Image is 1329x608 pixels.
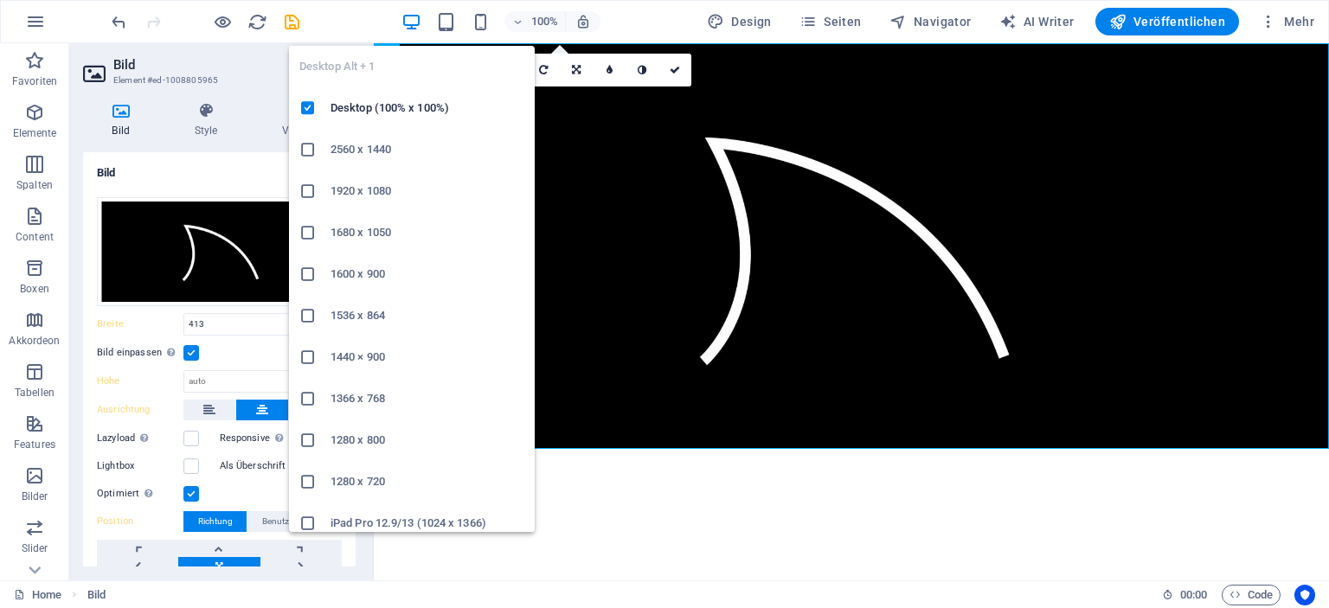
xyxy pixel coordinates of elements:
a: Ausrichtung ändern [560,54,593,86]
button: Navigator [883,8,979,35]
p: Content [16,230,54,244]
label: Responsive [220,428,306,449]
p: Elemente [13,126,57,140]
span: Klick zum Auswählen. Doppelklick zum Bearbeiten [87,585,106,605]
button: Benutzerdefiniert [247,511,341,532]
p: Spalten [16,178,53,192]
span: AI Writer [999,13,1075,30]
label: Höhe [97,376,183,386]
button: Usercentrics [1294,585,1315,605]
h4: Bild [83,102,165,138]
p: Slider [22,541,48,555]
button: AI Writer [992,8,1082,35]
p: Boxen [20,282,49,296]
label: Lazyload [97,428,183,449]
label: Breite [97,319,183,329]
i: Rückgängig: change_position (Strg+Z) [109,12,129,32]
h6: 1280 x 800 [331,430,524,451]
button: 100% [504,11,566,32]
label: Lightbox [97,456,183,477]
span: Navigator [889,13,972,30]
h4: Bild [83,152,356,183]
div: FLOSSE-Qc9NSgJeBSxYSYJ5yKtqTg.jpg [97,197,342,306]
h4: Style [165,102,254,138]
span: Benutzerdefiniert [262,511,327,532]
h6: 1600 x 900 [331,264,524,285]
label: Ausrichtung [97,400,183,420]
h6: 1440 × 900 [331,347,524,368]
h2: Bild [113,57,356,73]
span: : [1192,588,1195,601]
nav: breadcrumb [87,585,106,605]
h6: Desktop (100% x 100%) [331,98,524,118]
h4: Verlinken [254,102,356,138]
label: Bild einpassen [97,342,183,363]
button: Code [1222,585,1281,605]
span: 00 00 [1180,585,1207,605]
p: Features [14,438,55,451]
button: undo [108,11,129,32]
span: Design [707,13,772,30]
button: save [281,11,302,32]
h6: 1536 x 864 [331,305,524,326]
span: Richtung [198,511,233,532]
a: Bestätigen ( Strg ⏎ ) [658,54,691,86]
p: Tabellen [15,386,55,400]
label: Als Überschrift [220,456,306,477]
h3: Element #ed-1008805965 [113,73,321,88]
a: Graustufen [626,54,658,86]
p: Akkordeon [9,334,60,348]
span: Mehr [1260,13,1314,30]
h6: 1920 x 1080 [331,181,524,202]
h6: 1280 x 720 [331,471,524,492]
span: Veröffentlichen [1109,13,1225,30]
h6: Session-Zeit [1162,585,1208,605]
a: Klick, um Auswahl aufzuheben. Doppelklick öffnet Seitenverwaltung [14,585,61,605]
button: Design [700,8,779,35]
h6: iPad Pro 12.9/13 (1024 x 1366) [331,513,524,534]
h6: 2560 x 1440 [331,139,524,160]
label: Optimiert [97,483,183,504]
div: Design (Strg+Alt+Y) [700,8,779,35]
h6: 1366 x 768 [331,388,524,409]
i: Bei Größenänderung Zoomstufe automatisch an das gewählte Gerät anpassen. [575,14,591,29]
i: Seite neu laden [247,12,267,32]
span: Code [1229,585,1273,605]
i: Save (Ctrl+S) [282,12,302,32]
button: Richtung [183,511,247,532]
h6: 100% [530,11,558,32]
a: 90° rechts drehen [527,54,560,86]
label: Position [97,511,183,532]
button: Seiten [793,8,869,35]
h6: 1680 x 1050 [331,222,524,243]
p: Bilder [22,490,48,503]
button: Mehr [1253,8,1321,35]
button: reload [247,11,267,32]
p: Favoriten [12,74,57,88]
span: Seiten [799,13,862,30]
button: Veröffentlichen [1095,8,1239,35]
a: Weichzeichnen [593,54,626,86]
